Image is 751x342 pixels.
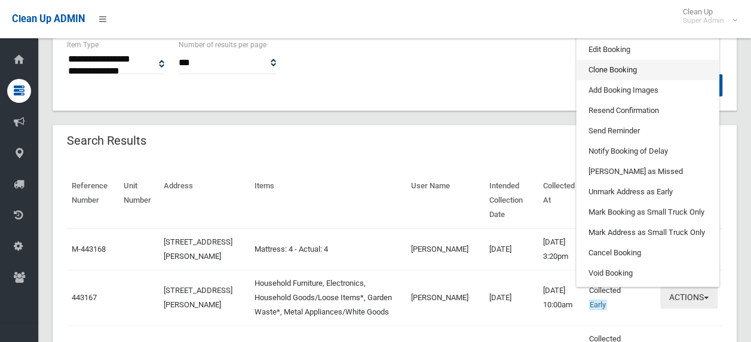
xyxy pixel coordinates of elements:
[485,270,538,325] td: [DATE]
[406,270,485,325] td: [PERSON_NAME]
[406,173,485,228] th: User Name
[159,173,250,228] th: Address
[119,173,160,228] th: Unit Number
[67,173,119,228] th: Reference Number
[250,228,406,270] td: Mattress: 4 - Actual: 4
[577,60,719,80] a: Clone Booking
[406,228,485,270] td: [PERSON_NAME]
[538,228,584,270] td: [DATE] 3:20pm
[53,129,161,152] header: Search Results
[485,173,538,228] th: Intended Collection Date
[577,202,719,222] a: Mark Booking as Small Truck Only
[577,121,719,141] a: Send Reminder
[485,228,538,270] td: [DATE]
[577,161,719,182] a: [PERSON_NAME] as Missed
[72,245,106,254] a: M-443168
[577,182,719,202] a: Unmark Address as Early
[67,38,99,51] label: Item Type
[577,141,719,161] a: Notify Booking of Delay
[577,39,719,60] a: Edit Booking
[683,16,724,25] small: Super Admin
[179,38,266,51] label: Number of results per page
[577,222,719,243] a: Mark Address as Small Truck Only
[538,270,584,325] td: [DATE] 10:00am
[660,286,718,309] button: Actions
[577,263,719,283] a: Void Booking
[12,13,85,25] span: Clean Up ADMIN
[250,270,406,325] td: Household Furniture, Electronics, Household Goods/Loose Items*, Garden Waste*, Metal Appliances/W...
[577,100,719,121] a: Resend Confirmation
[72,293,97,302] a: 443167
[250,173,406,228] th: Items
[589,300,606,310] span: Early
[164,237,232,261] a: [STREET_ADDRESS][PERSON_NAME]
[577,80,719,100] a: Add Booking Images
[584,270,655,325] td: Collected
[164,286,232,309] a: [STREET_ADDRESS][PERSON_NAME]
[577,243,719,263] a: Cancel Booking
[677,7,736,25] span: Clean Up
[538,173,584,228] th: Collected At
